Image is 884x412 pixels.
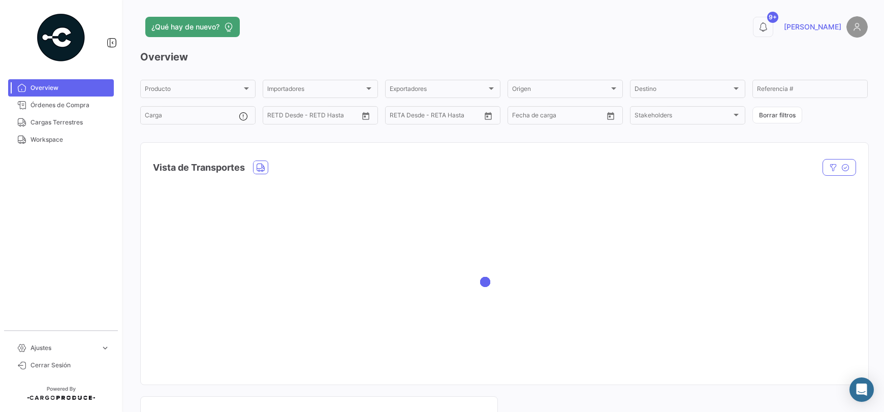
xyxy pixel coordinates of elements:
span: Destino [635,87,732,94]
span: ¿Qué hay de nuevo? [151,22,219,32]
input: Hasta [415,113,458,120]
span: Exportadores [390,87,487,94]
h3: Overview [140,50,868,64]
span: Overview [30,83,110,92]
input: Desde [267,113,286,120]
span: Origen [512,87,609,94]
span: Cargas Terrestres [30,118,110,127]
button: Open calendar [358,108,373,123]
span: Importadores [267,87,364,94]
input: Hasta [538,113,581,120]
a: Overview [8,79,114,97]
a: Órdenes de Compra [8,97,114,114]
img: powered-by.png [36,12,86,63]
a: Workspace [8,131,114,148]
input: Desde [390,113,408,120]
span: Ajustes [30,343,97,353]
img: placeholder-user.png [846,16,868,38]
span: Órdenes de Compra [30,101,110,110]
div: Abrir Intercom Messenger [849,377,874,402]
span: expand_more [101,343,110,353]
span: Cerrar Sesión [30,361,110,370]
button: Borrar filtros [752,107,802,123]
span: Producto [145,87,242,94]
input: Desde [512,113,530,120]
button: Open calendar [481,108,496,123]
button: Open calendar [603,108,618,123]
h4: Vista de Transportes [153,161,245,175]
span: Workspace [30,135,110,144]
input: Hasta [293,113,336,120]
button: ¿Qué hay de nuevo? [145,17,240,37]
span: Stakeholders [635,113,732,120]
span: [PERSON_NAME] [784,22,841,32]
button: Land [254,161,268,174]
a: Cargas Terrestres [8,114,114,131]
